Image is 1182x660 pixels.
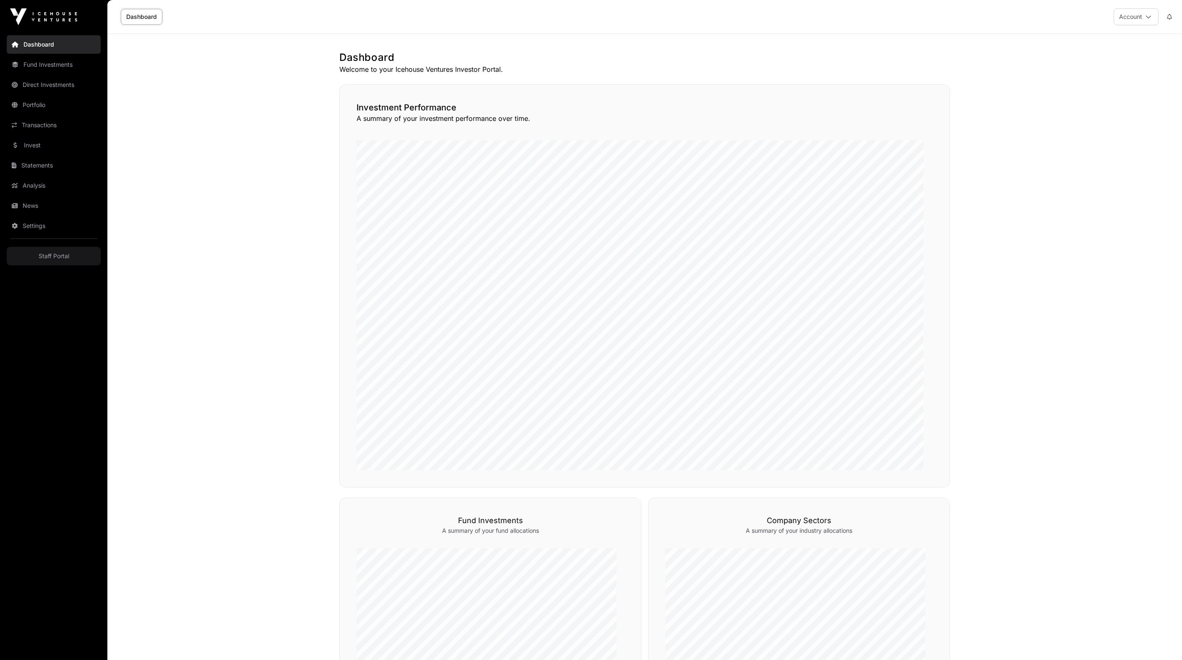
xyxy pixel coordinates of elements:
[339,51,950,64] h1: Dashboard
[7,76,101,94] a: Direct Investments
[7,176,101,195] a: Analysis
[339,64,950,74] p: Welcome to your Icehouse Ventures Investor Portal.
[357,515,624,526] h3: Fund Investments
[7,156,101,175] a: Statements
[7,35,101,54] a: Dashboard
[7,196,101,215] a: News
[7,136,101,155] a: Invest
[665,515,933,526] h3: Company Sectors
[7,116,101,134] a: Transactions
[10,8,77,25] img: Icehouse Ventures Logo
[7,96,101,114] a: Portfolio
[357,113,933,123] p: A summary of your investment performance over time.
[7,55,101,74] a: Fund Investments
[1114,8,1159,25] button: Account
[121,9,162,25] a: Dashboard
[665,526,933,535] p: A summary of your industry allocations
[357,526,624,535] p: A summary of your fund allocations
[7,247,101,265] a: Staff Portal
[7,217,101,235] a: Settings
[357,102,933,113] h2: Investment Performance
